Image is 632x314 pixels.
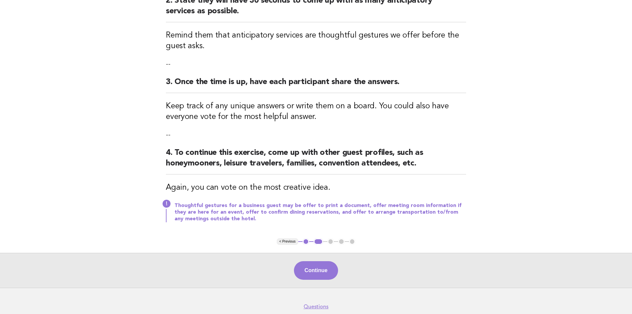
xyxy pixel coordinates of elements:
[166,148,466,174] h2: 4. To continue this exercise, come up with other guest profiles, such as honeymooners, leisure tr...
[175,202,466,222] p: Thoughtful gestures for a business guest may be offer to print a document, offer meeting room inf...
[304,303,328,310] a: Questions
[166,101,466,122] h3: Keep track of any unique answers or write them on a board. You could also have everyone vote for ...
[166,130,466,140] p: --
[314,238,323,245] button: 2
[166,77,466,93] h2: 3. Once the time is up, have each participant share the answers.
[166,182,466,193] h3: Again, you can vote on the most creative idea.
[277,238,298,245] button: < Previous
[166,59,466,69] p: --
[294,261,338,280] button: Continue
[166,30,466,52] h3: Remind them that anticipatory services are thoughtful gestures we offer before the guest asks.
[303,238,309,245] button: 1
